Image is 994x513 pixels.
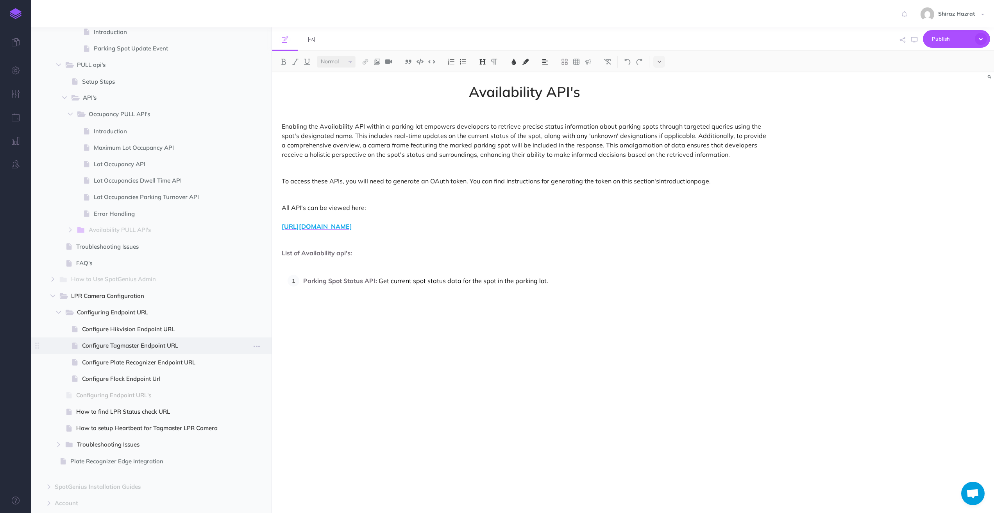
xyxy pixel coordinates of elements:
[76,258,225,268] span: FAQ's
[77,308,213,318] span: Configuring Endpoint URL
[542,59,549,65] img: Alignment dropdown menu button
[282,122,768,158] span: Enabling the Availability API within a parking lot empowers developers to retrieve precise status...
[585,59,592,65] img: Callout dropdown menu button
[82,374,225,384] span: Configure Flock Endpoint Url
[70,457,225,466] span: Plate Recognizer Edge Integration
[94,143,225,152] span: Maximum Lot Occupancy API
[94,44,225,53] span: Parking Spot Update Event
[604,59,611,65] img: Clear styles button
[94,160,225,169] span: Lot Occupancy API
[94,209,225,219] span: Error Handling
[417,59,424,65] img: Code block button
[921,7,934,21] img: f24abfa90493f84c710da7b1c7ca5087.jpg
[491,59,498,65] img: Paragraph button
[77,60,213,70] span: PULL api's
[83,93,213,103] span: API's
[55,499,215,508] span: Account
[280,59,287,65] img: Bold button
[77,440,213,450] span: Troubleshooting Issues
[82,325,225,334] span: Configure Hikvision Endpoint URL
[94,176,225,185] span: Lot Occupancies Dwell Time API
[636,59,643,65] img: Redo
[448,59,455,65] img: Ordered list button
[94,27,225,37] span: Introduction
[76,407,225,416] span: How to find LPR Status check URL
[479,59,486,65] img: Headings dropdown button
[934,10,979,17] span: Shiraz Hazrat
[282,177,659,185] span: To access these APIs, you will need to generate an OAuth token. You can find instructions for gen...
[362,59,369,65] img: Link button
[405,59,412,65] img: Blockquote button
[379,277,548,285] span: Get current spot status data for the spot in the parking lot.
[76,423,225,433] span: How to setup Heartbeat for Tagmaster LPR Camera
[694,177,711,185] span: page.
[282,249,352,257] strong: List of Availability api's:
[94,192,225,202] span: Lot Occupancies Parking Turnover API
[923,30,990,48] button: Publish
[374,59,381,65] img: Add image button
[282,222,352,230] a: [URL][DOMAIN_NAME]
[82,77,225,86] span: Setup Steps
[385,59,392,65] img: Add video button
[303,277,377,285] strong: Parking Spot Status API:
[659,177,694,185] a: Introduction
[292,59,299,65] img: Italic button
[428,59,435,65] img: Inline code button
[82,358,225,367] span: Configure Plate Recognizer Endpoint URL
[961,482,985,505] a: Open chat
[89,109,213,120] span: Occupancy PULL API's
[55,482,215,491] span: SpotGenius Installation Guides
[510,59,517,65] img: Text color button
[304,59,311,65] img: Underline button
[82,341,225,350] span: Configure Tagmaster Endpoint URL
[624,59,631,65] img: Undo
[573,59,580,65] img: Create table button
[94,127,225,136] span: Introduction
[76,391,225,400] span: Configuring Endpoint URL's
[282,204,366,212] span: All API's can be viewed here:
[522,59,529,65] img: Text background color button
[71,291,213,301] span: LPR Camera Configuration
[932,33,971,45] span: Publish
[76,242,225,251] span: Troubleshooting Issues
[71,274,213,285] span: How to Use SpotGenius Admin
[89,225,213,235] span: Availability PULL API's
[459,59,467,65] img: Unordered list button
[10,8,21,19] img: logo-mark.svg
[282,84,768,100] span: Availability API's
